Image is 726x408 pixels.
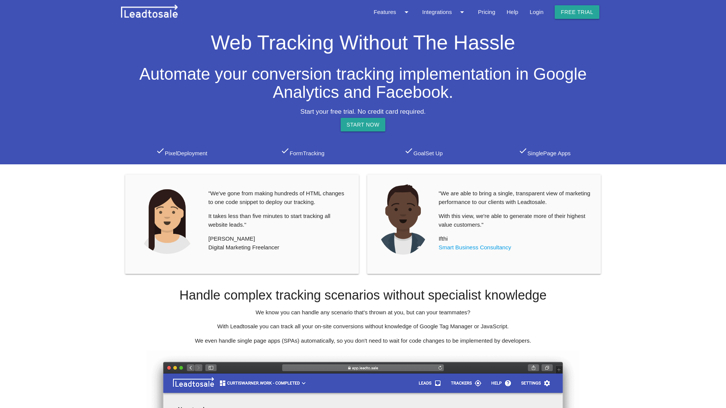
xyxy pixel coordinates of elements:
[242,146,363,158] p: Tracking
[281,150,303,156] span: Form
[281,146,290,155] i: check
[121,65,605,101] h2: Automate your conversion tracking implementation in Google Analytics and Facebook.
[208,235,350,252] p: Digital Marketing Freelancer
[121,24,605,54] h1: Web Tracking Without The Hassle
[404,146,413,155] i: check
[363,146,484,158] p: Set Up
[341,118,386,131] a: START NOW
[156,146,165,155] i: check
[121,337,605,345] p: We even handle single page apps (SPAs) automatically, so you don't need to wait for code changes ...
[518,150,543,156] span: Single
[121,308,605,317] p: We know you can handle any scenario that's thrown at you, but can your teammates?
[208,212,350,229] p: It takes less than five minutes to start tracking all website leads."
[439,235,448,242] strong: Ifthi
[121,108,605,115] h5: Start your free trial. No credit card required.
[121,5,178,18] img: leadtosale.png
[484,146,605,158] p: Page Apps
[208,235,255,242] strong: [PERSON_NAME]
[121,288,605,303] h3: Handle complex tracking scenarios without specialist knowledge
[121,146,242,158] p: Deployment
[518,146,527,155] i: check
[404,150,425,156] span: Goal
[555,5,599,19] a: Free trial
[439,244,511,250] a: Smart Business Consultancy
[208,189,350,206] p: "We've gone from making hundreds of HTML changes to one code snippet to deploy our tracking.
[439,189,592,206] p: "We are able to bring a single, transparent view of marketing performance to our clients with Lea...
[439,212,592,229] p: With this view, we're able to generate more of their highest value customers."
[156,150,177,156] span: Pixel
[121,322,605,331] p: With Leadtosale you can track all your on-site conversions without knowledge of Google Tag Manage...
